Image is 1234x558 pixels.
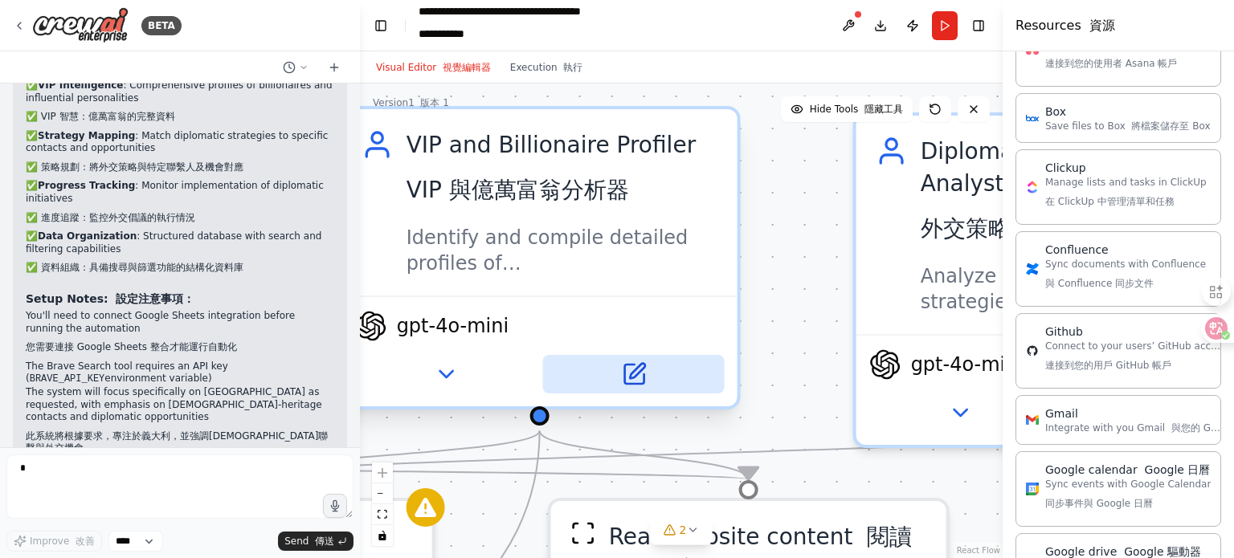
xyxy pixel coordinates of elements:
button: Hide right sidebar [967,14,990,37]
button: zoom out [372,483,393,504]
code: BRAVE_API_KEY [30,373,105,385]
font: 隱藏工具 [864,104,903,115]
div: React Flow controls [372,462,393,546]
div: VIP and Billionaire ProfilerVIP 與億萬富翁分析器Identify and compile detailed profiles of [DEMOGRAPHIC_DA... [339,112,741,416]
button: Start a new chat [321,58,347,77]
font: 與 Confluence 同步文件 [1045,278,1154,289]
h4: Resources [1015,16,1115,35]
font: 將檔案儲存至 Box [1131,120,1210,132]
div: Clickup [1045,160,1207,176]
img: Confluence [1026,263,1039,275]
button: 2 [651,515,713,545]
p: Integrate with you Gmail [1045,422,1222,434]
span: 2 [680,522,687,538]
p: Connect to your users’ GitHub accounts [1045,340,1222,378]
img: Logo [32,7,129,43]
li: The system will focus specifically on [GEOGRAPHIC_DATA] as requested, with emphasis on [DEMOGRAPH... [26,386,334,462]
font: 您需要連接 Google Sheets 整合才能運行自動化 [26,341,237,352]
img: ScrapeWebsiteTool [570,520,596,546]
font: Google 驅動器 [1124,545,1201,558]
img: ClickUp [1026,181,1039,193]
button: Switch to previous chat [276,58,315,77]
button: Execution [501,58,593,77]
img: Gmail [1026,413,1039,426]
button: Open in side panel [543,355,725,393]
div: Diplomatic Strategy Analyst [921,135,1232,257]
g: Edge from 24fab1b9-4aea-4525-8db3-af6085a2df17 to 6138e197-0cc1-4b60-9cc7-03eceafe75ad [524,431,765,479]
strong: Progress Tracking [38,180,135,191]
div: Confluence [1045,242,1206,258]
p: Manage lists and tasks in ClickUp [1045,176,1207,214]
font: 連接到您的使用者 Asana 帳戶 [1045,58,1177,69]
img: GitHub [1026,344,1039,357]
strong: Setup Notes: [26,292,194,305]
font: 外交策略分析師 [921,215,1078,241]
g: Edge from 4fd749eb-0b80-41ea-9e32-5d027247efe4 to 19cf6e23-cc18-420a-a3c1-f8aeb1990bec [219,431,1070,479]
div: Github [1045,324,1222,340]
button: Hide Tools 隱藏工具 [781,96,913,122]
font: 同步事件與 Google 日曆 [1045,498,1153,509]
img: Google Calendar [1026,483,1039,495]
div: VIP and Billionaire Profiler [407,128,718,218]
span: Hide Tools [810,103,903,116]
font: ✅ VIP 智慧：億萬富翁的完整資料 [26,111,175,122]
img: Box [1026,112,1039,124]
button: Hide left sidebar [370,14,392,37]
font: ✅ 資料組織：具備搜尋與篩選功能的結構化資料庫 [26,262,243,273]
li: The Brave Search tool requires an API key ( environment variable) [26,360,334,386]
div: BETA [141,16,182,35]
strong: Strategy Mapping [38,130,135,141]
font: 在 ClickUp 中管理清單和任務 [1045,196,1175,207]
div: Analyze the 55 diplomatic strategies and match them with identified contacts and opportunities in... [921,263,1232,315]
font: 資源 [1089,18,1115,33]
span: Improve [30,535,95,548]
font: 設定注意事項： [116,292,194,305]
li: You'll need to connect Google Sheets integration before running the automation [26,310,334,360]
p: Connect to your users’ Asana accounts [1045,38,1222,76]
font: 連接到您的用戶 GitHub 帳戶 [1045,360,1171,371]
div: Box [1045,104,1211,120]
div: Version 1 [373,96,449,109]
font: 視覺編輯器 [443,62,491,73]
strong: VIP Intelligence [38,79,123,91]
button: Send 傳送 [278,532,353,551]
p: ✅ : Track 100+ contacts with full details and categorization ✅ : Comprehensive profiles of billio... [26,29,334,281]
font: 傳送 [315,536,334,547]
strong: Data Organization [38,230,137,242]
font: ✅ 進度追蹤：監控外交倡議的執行情況 [26,212,195,223]
button: toggle interactivity [372,525,393,546]
div: Gmail [1045,405,1222,422]
nav: breadcrumb [419,3,599,48]
font: ✅ 策略規劃：將外交策略與特定聯繫人及機會對應 [26,161,243,173]
span: gpt-4o-mini [397,313,509,339]
font: VIP 與億萬富翁分析器 [407,177,629,202]
div: Identify and compile detailed profiles of [DEMOGRAPHIC_DATA]-heritage billionaires, VIPs, and inf... [407,225,718,276]
button: Visual Editor [366,58,501,77]
span: gpt-4o-mini [911,352,1024,377]
p: Sync documents with Confluence [1045,258,1206,296]
button: fit view [372,504,393,525]
font: Google 日曆 [1145,463,1211,476]
font: 改善 [76,536,95,547]
font: 此系統將根據要求，專注於義大利，並強調[DEMOGRAPHIC_DATA]聯繫與外交機會 [26,430,328,454]
span: Send [284,535,334,548]
div: Google calendar [1045,462,1211,478]
p: Save files to Box [1045,120,1211,132]
font: 版本 1 [420,97,448,108]
font: 執行 [563,62,582,73]
a: React Flow attribution [957,546,1000,555]
button: Improve 改善 [6,531,102,552]
button: Click to speak your automation idea [323,494,347,518]
p: Sync events with Google Calendar [1045,478,1211,516]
